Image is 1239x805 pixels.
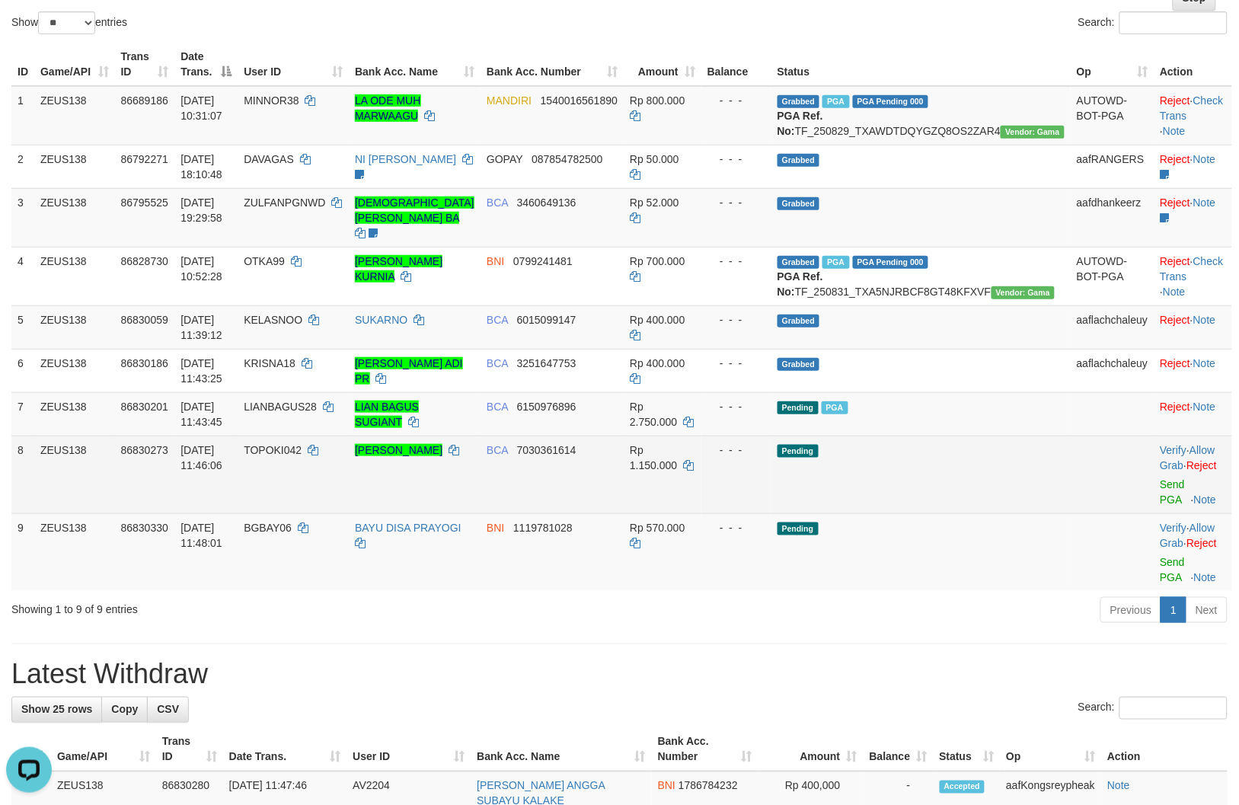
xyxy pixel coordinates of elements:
[355,444,442,456] a: [PERSON_NAME]
[121,357,168,369] span: 86830186
[487,196,508,209] span: BCA
[121,401,168,413] span: 86830201
[778,256,820,269] span: Grabbed
[1154,436,1232,513] td: · ·
[147,697,189,723] a: CSV
[121,444,168,456] span: 86830273
[513,255,573,267] span: Copy 0799241481 to clipboard
[853,95,929,108] span: PGA Pending
[1100,597,1161,623] a: Previous
[244,444,302,456] span: TOPOKI042
[115,43,175,86] th: Trans ID: activate to sort column ascending
[487,314,508,326] span: BCA
[771,86,1071,145] td: TF_250829_TXAWDTDQYGZQ8OS2ZAR4
[1078,697,1228,720] label: Search:
[34,247,115,305] td: ZEUS138
[34,349,115,392] td: ZEUS138
[355,255,442,283] a: [PERSON_NAME] KURNIA
[822,256,849,269] span: Marked by aafsreyleap
[11,728,51,771] th: ID: activate to sort column descending
[21,704,92,716] span: Show 25 rows
[180,522,222,549] span: [DATE] 11:48:01
[481,43,624,86] th: Bank Acc. Number: activate to sort column ascending
[38,11,95,34] select: Showentries
[630,196,679,209] span: Rp 52.000
[11,596,505,617] div: Showing 1 to 9 of 9 entries
[1186,459,1217,471] a: Reject
[487,401,508,413] span: BCA
[517,196,576,209] span: Copy 3460649136 to clipboard
[1193,314,1216,326] a: Note
[471,728,651,771] th: Bank Acc. Name: activate to sort column ascending
[180,401,222,428] span: [DATE] 11:43:45
[180,196,222,224] span: [DATE] 19:29:58
[1154,86,1232,145] td: · ·
[630,255,685,267] span: Rp 700.000
[11,349,34,392] td: 6
[1160,255,1223,283] a: Check Trans
[180,153,222,180] span: [DATE] 18:10:48
[34,43,115,86] th: Game/API: activate to sort column ascending
[864,728,934,771] th: Balance: activate to sort column ascending
[532,153,602,165] span: Copy 087854782500 to clipboard
[707,93,765,108] div: - - -
[157,704,179,716] span: CSV
[355,522,461,534] a: BAYU DISA PRAYOGI
[34,513,115,591] td: ZEUS138
[778,154,820,167] span: Grabbed
[1186,537,1217,549] a: Reject
[11,86,34,145] td: 1
[517,401,576,413] span: Copy 6150976896 to clipboard
[121,94,168,107] span: 86689186
[1160,196,1190,209] a: Reject
[771,247,1071,305] td: TF_250831_TXA5NJRBCF8GT48KFXVF
[487,255,504,267] span: BNI
[1071,247,1154,305] td: AUTOWD-BOT-PGA
[1154,392,1232,436] td: ·
[487,153,522,165] span: GOPAY
[34,305,115,349] td: ZEUS138
[1154,145,1232,188] td: ·
[1071,349,1154,392] td: aaflachchaleuy
[1160,556,1185,583] a: Send PGA
[778,358,820,371] span: Grabbed
[180,314,222,341] span: [DATE] 11:39:12
[541,94,618,107] span: Copy 1540016561890 to clipboard
[1160,401,1190,413] a: Reject
[244,522,292,534] span: BGBAY06
[174,43,238,86] th: Date Trans.: activate to sort column descending
[180,255,222,283] span: [DATE] 10:52:28
[34,392,115,436] td: ZEUS138
[707,312,765,327] div: - - -
[1101,728,1228,771] th: Action
[11,392,34,436] td: 7
[101,697,148,723] a: Copy
[1154,43,1232,86] th: Action
[1193,196,1216,209] a: Note
[771,43,1071,86] th: Status
[355,196,474,224] a: [DEMOGRAPHIC_DATA][PERSON_NAME] BA
[11,436,34,513] td: 8
[630,522,685,534] span: Rp 570.000
[34,86,115,145] td: ZEUS138
[1160,357,1190,369] a: Reject
[1186,597,1228,623] a: Next
[34,436,115,513] td: ZEUS138
[513,522,573,534] span: Copy 1119781028 to clipboard
[34,188,115,247] td: ZEUS138
[355,357,463,385] a: [PERSON_NAME] ADI PR
[707,254,765,269] div: - - -
[1193,153,1216,165] a: Note
[180,94,222,122] span: [DATE] 10:31:07
[778,522,819,535] span: Pending
[1160,444,1186,456] a: Verify
[6,6,52,52] button: Open LiveChat chat widget
[1160,255,1190,267] a: Reject
[11,305,34,349] td: 5
[1160,94,1223,122] a: Check Trans
[11,513,34,591] td: 9
[778,401,819,414] span: Pending
[517,444,576,456] span: Copy 7030361614 to clipboard
[624,43,701,86] th: Amount: activate to sort column ascending
[121,314,168,326] span: 86830059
